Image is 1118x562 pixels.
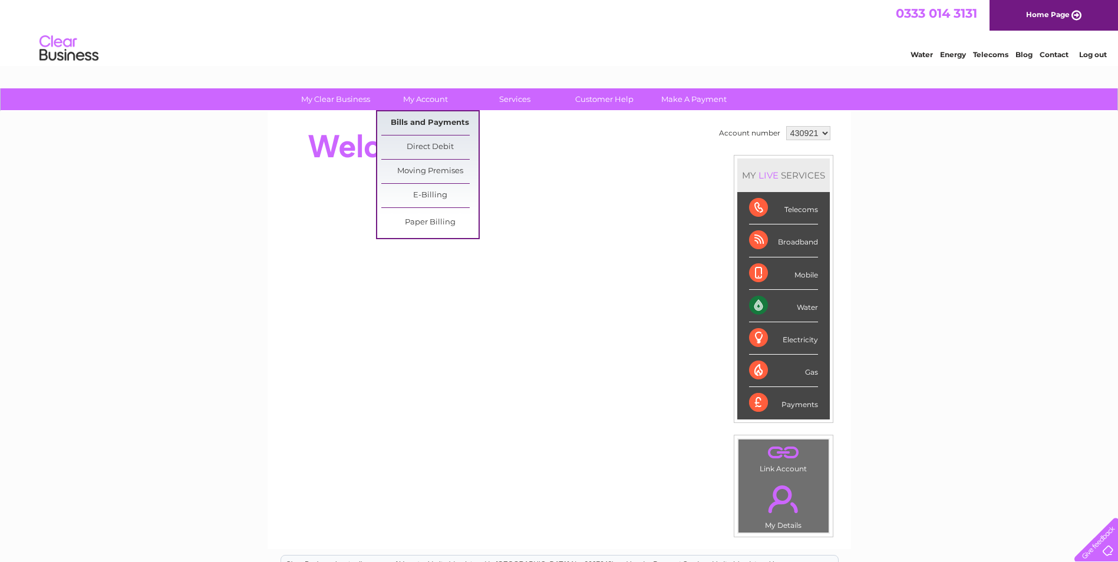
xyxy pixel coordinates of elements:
[716,123,783,143] td: Account number
[741,442,826,463] a: .
[749,290,818,322] div: Water
[741,478,826,520] a: .
[1079,50,1107,59] a: Log out
[749,387,818,419] div: Payments
[381,160,479,183] a: Moving Premises
[287,88,384,110] a: My Clear Business
[381,111,479,135] a: Bills and Payments
[556,88,653,110] a: Customer Help
[381,135,479,159] a: Direct Debit
[738,475,829,533] td: My Details
[1040,50,1068,59] a: Contact
[896,6,977,21] a: 0333 014 3131
[973,50,1008,59] a: Telecoms
[749,322,818,355] div: Electricity
[749,257,818,290] div: Mobile
[756,170,781,181] div: LIVE
[749,192,818,224] div: Telecoms
[381,211,479,234] a: Paper Billing
[749,224,818,257] div: Broadband
[738,439,829,476] td: Link Account
[377,88,474,110] a: My Account
[911,50,933,59] a: Water
[737,158,830,192] div: MY SERVICES
[281,6,838,57] div: Clear Business is a trading name of Verastar Limited (registered in [GEOGRAPHIC_DATA] No. 3667643...
[940,50,966,59] a: Energy
[749,355,818,387] div: Gas
[1015,50,1033,59] a: Blog
[645,88,743,110] a: Make A Payment
[381,184,479,207] a: E-Billing
[466,88,563,110] a: Services
[39,31,99,67] img: logo.png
